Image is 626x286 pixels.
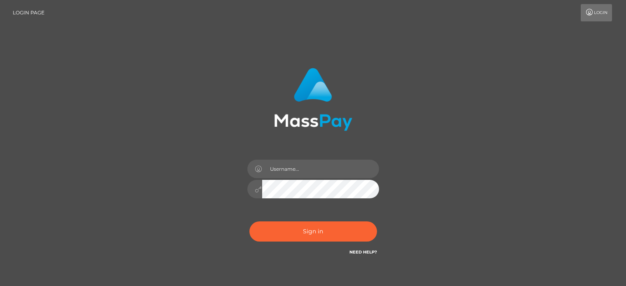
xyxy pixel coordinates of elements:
[262,160,379,178] input: Username...
[349,249,377,255] a: Need Help?
[249,221,377,242] button: Sign in
[274,68,352,131] img: MassPay Login
[13,4,44,21] a: Login Page
[581,4,612,21] a: Login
